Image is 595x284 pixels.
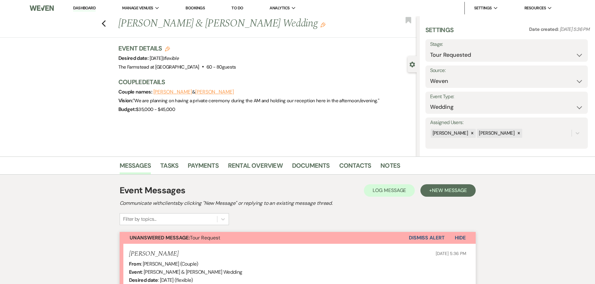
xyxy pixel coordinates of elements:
span: Resources [524,5,546,11]
span: Budget: [118,106,136,113]
span: [DATE] 5:36 PM [436,251,466,256]
span: The Farmstead at [GEOGRAPHIC_DATA] [118,64,199,70]
button: [PERSON_NAME] [153,89,192,94]
h3: Couple Details [118,78,410,86]
a: Payments [188,161,219,174]
a: Messages [120,161,151,174]
span: Log Message [373,187,406,194]
div: [PERSON_NAME] [431,129,469,138]
h1: Event Messages [120,184,186,197]
h5: [PERSON_NAME] [129,250,179,258]
span: Settings [474,5,492,11]
label: Event Type: [430,92,583,101]
div: [PERSON_NAME] [477,129,515,138]
button: [PERSON_NAME] [195,89,234,94]
h3: Settings [425,26,454,39]
span: " We are planning on having a private ceremony during the AM and holding our reception here in th... [133,98,379,104]
label: Assigned Users: [430,118,583,127]
span: & [153,89,234,95]
b: Desired date [129,277,158,283]
b: From [129,261,141,267]
button: Hide [445,232,476,244]
span: flexible [164,55,179,61]
img: Weven Logo [30,2,53,15]
span: New Message [432,187,467,194]
h1: [PERSON_NAME] & [PERSON_NAME] Wedding [118,16,355,31]
button: +New Message [420,184,475,197]
span: [DATE] | [150,55,179,61]
a: Documents [292,161,330,174]
span: [DATE] 5:36 PM [560,26,589,32]
a: Rental Overview [228,161,283,174]
label: Source: [430,66,583,75]
span: Desired date: [118,55,150,61]
span: Hide [455,234,466,241]
a: Notes [380,161,400,174]
span: Date created: [529,26,560,32]
span: Analytics [270,5,290,11]
a: Tasks [160,161,178,174]
button: Unanswered Message:Tour Request [120,232,409,244]
h3: Event Details [118,44,236,53]
button: Close lead details [409,61,415,67]
h2: Communicate with clients by clicking "New Message" or replying to an existing message thread. [120,200,476,207]
a: Dashboard [73,5,96,11]
span: Tour Request [130,234,220,241]
button: Log Message [364,184,415,197]
label: Stage: [430,40,583,49]
button: Dismiss Alert [409,232,445,244]
span: $35,000 - $45,000 [136,106,175,113]
b: Event [129,269,142,275]
span: Couple names: [118,89,153,95]
a: Contacts [339,161,371,174]
button: Edit [320,22,325,27]
div: Filter by topics... [123,215,156,223]
span: Manage Venues [122,5,153,11]
strong: Unanswered Message: [130,234,190,241]
a: To Do [231,5,243,11]
span: Vision: [118,97,133,104]
span: 60 - 80 guests [206,64,236,70]
a: Bookings [186,5,205,11]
